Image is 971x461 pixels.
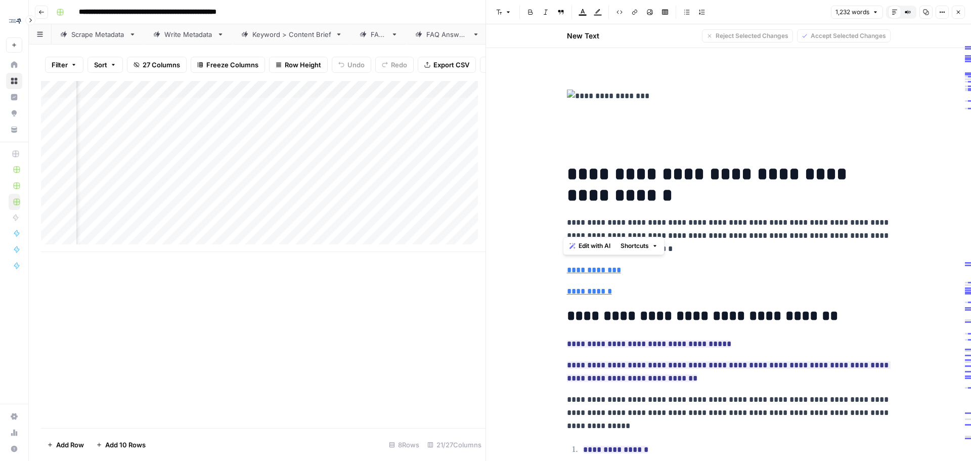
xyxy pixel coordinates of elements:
a: Scrape Metadata [52,24,145,45]
span: Reject Selected Changes [716,31,788,40]
button: Workspace: Compound Growth [6,8,22,33]
button: Export CSV [418,57,476,73]
span: Filter [52,60,68,70]
div: 8 Rows [385,437,423,453]
span: Undo [347,60,365,70]
button: Accept Selected Changes [797,29,891,43]
a: Your Data [6,121,22,138]
button: 1,232 words [831,6,883,19]
span: Sort [94,60,107,70]
button: Shortcuts [616,239,662,253]
div: Keyword > Content Brief [252,29,331,39]
div: FAQ Answers [426,29,468,39]
span: Row Height [285,60,321,70]
a: Browse [6,73,22,89]
a: Usage [6,425,22,441]
button: Redo [375,57,414,73]
a: Write Metadata [145,24,233,45]
a: FAQ Answers [407,24,488,45]
a: Settings [6,408,22,425]
div: FAQs [371,29,387,39]
a: Insights [6,89,22,105]
button: Row Height [269,57,328,73]
h2: New Text [567,31,599,41]
div: 21/27 Columns [423,437,485,453]
button: Undo [332,57,371,73]
span: Export CSV [433,60,469,70]
span: 1,232 words [835,8,869,17]
button: Filter [45,57,83,73]
div: Write Metadata [164,29,213,39]
img: Compound Growth Logo [6,12,24,30]
button: Add 10 Rows [90,437,152,453]
span: Freeze Columns [206,60,258,70]
span: Add Row [56,440,84,450]
span: Add 10 Rows [105,440,146,450]
button: 27 Columns [127,57,187,73]
button: Edit with AI [565,239,614,253]
a: Opportunities [6,105,22,121]
span: Redo [391,60,407,70]
button: Help + Support [6,441,22,457]
button: Freeze Columns [191,57,265,73]
span: Shortcuts [621,241,649,250]
button: Reject Selected Changes [702,29,793,43]
a: Keyword > Content Brief [233,24,351,45]
span: 27 Columns [143,60,180,70]
a: Home [6,57,22,73]
button: Sort [87,57,123,73]
div: Scrape Metadata [71,29,125,39]
a: FAQs [351,24,407,45]
button: Add Row [41,437,90,453]
span: Accept Selected Changes [811,31,886,40]
span: Edit with AI [579,241,610,250]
